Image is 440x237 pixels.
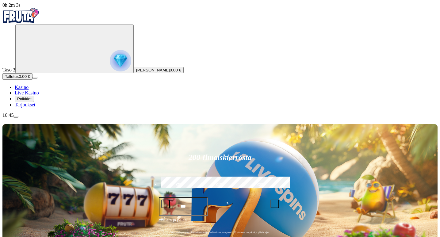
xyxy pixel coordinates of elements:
[201,176,239,193] label: €150
[19,74,30,79] span: 0.00 €
[15,85,29,90] a: Kasino
[242,176,281,193] label: €250
[270,200,279,208] button: plus icon
[170,68,181,72] span: 0.00 €
[136,68,170,72] span: [PERSON_NAME]
[164,216,166,220] span: €
[13,116,18,118] button: menu
[2,85,438,108] nav: Main menu
[160,176,198,193] label: €50
[2,113,13,118] span: 16:45
[2,8,438,108] nav: Primary
[110,50,131,71] img: reward progress
[2,19,39,24] a: Fruta
[15,90,39,95] a: Live Kasino
[2,73,33,80] button: Talletusplus icon0.00 €
[15,25,134,73] button: reward progress
[161,217,187,228] span: Talleta ja pelaa
[15,96,34,102] button: Palkkiot
[5,74,19,79] span: Talletus
[2,67,15,72] span: Taso 3
[161,200,170,208] button: minus icon
[17,97,32,101] span: Palkkiot
[227,200,228,206] span: €
[15,102,35,107] a: Tarjoukset
[33,77,37,79] button: menu
[134,67,184,73] button: [PERSON_NAME]0.00 €
[2,2,21,8] span: user session time
[2,8,39,23] img: Fruta
[159,217,281,228] button: Talleta ja pelaa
